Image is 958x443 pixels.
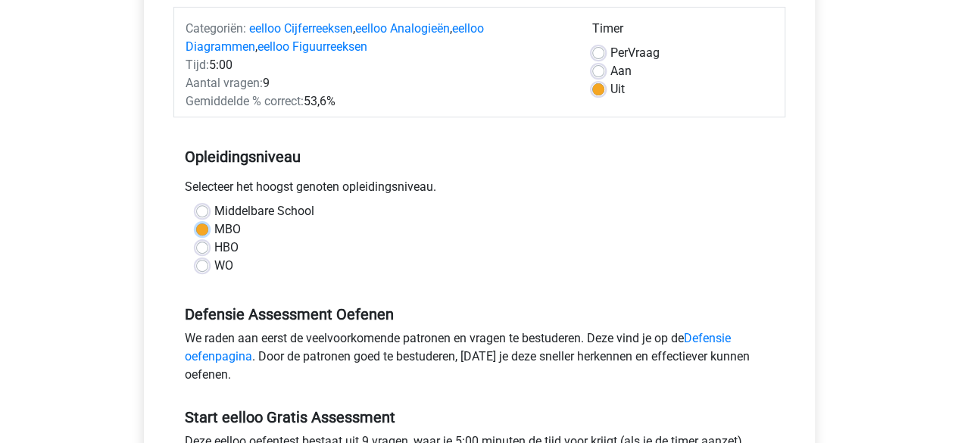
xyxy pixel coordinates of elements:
span: Tijd: [186,58,209,72]
label: Uit [610,80,625,98]
div: 53,6% [174,92,581,111]
label: Aan [610,62,632,80]
span: Categoriën: [186,21,246,36]
h5: Start eelloo Gratis Assessment [185,408,774,426]
div: , , , [174,20,581,56]
h5: Opleidingsniveau [185,142,774,172]
span: Gemiddelde % correct: [186,94,304,108]
div: 5:00 [174,56,581,74]
div: Selecteer het hoogst genoten opleidingsniveau. [173,178,785,202]
div: We raden aan eerst de veelvoorkomende patronen en vragen te bestuderen. Deze vind je op de . Door... [173,329,785,390]
label: MBO [214,220,241,239]
label: WO [214,257,233,275]
label: Middelbare School [214,202,314,220]
a: eelloo Figuurreeksen [257,39,367,54]
div: Timer [592,20,773,44]
div: 9 [174,74,581,92]
span: Aantal vragen: [186,76,263,90]
a: eelloo Analogieën [355,21,450,36]
label: Vraag [610,44,660,62]
label: HBO [214,239,239,257]
h5: Defensie Assessment Oefenen [185,305,774,323]
span: Per [610,45,628,60]
a: eelloo Cijferreeksen [249,21,353,36]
